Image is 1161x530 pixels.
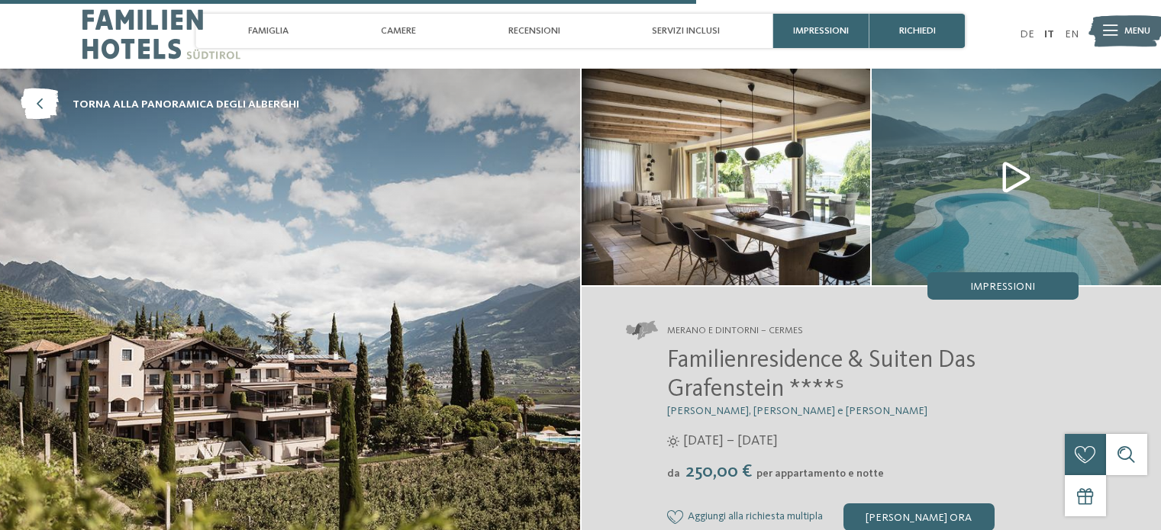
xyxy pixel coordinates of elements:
span: [PERSON_NAME], [PERSON_NAME] e [PERSON_NAME] [667,406,927,416]
span: Impressioni [970,281,1035,292]
span: Aggiungi alla richiesta multipla [688,511,823,523]
img: Il nostro family hotel a Merano e dintorni è perfetto per trascorrere giorni felici [582,69,871,285]
a: EN [1065,29,1079,40]
span: da [667,468,680,479]
span: per appartamento e notte [756,468,884,479]
img: Il nostro family hotel a Merano e dintorni è perfetto per trascorrere giorni felici [872,69,1161,285]
span: Familienresidence & Suiten Das Grafenstein ****ˢ [667,349,976,402]
a: DE [1020,29,1034,40]
i: Orari d'apertura estate [667,435,679,448]
span: Menu [1124,24,1150,38]
a: torna alla panoramica degli alberghi [21,89,299,120]
a: IT [1044,29,1054,40]
span: torna alla panoramica degli alberghi [73,97,299,112]
span: Merano e dintorni – Cermes [667,324,803,338]
span: 250,00 € [682,463,755,481]
span: [DATE] – [DATE] [683,432,778,451]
